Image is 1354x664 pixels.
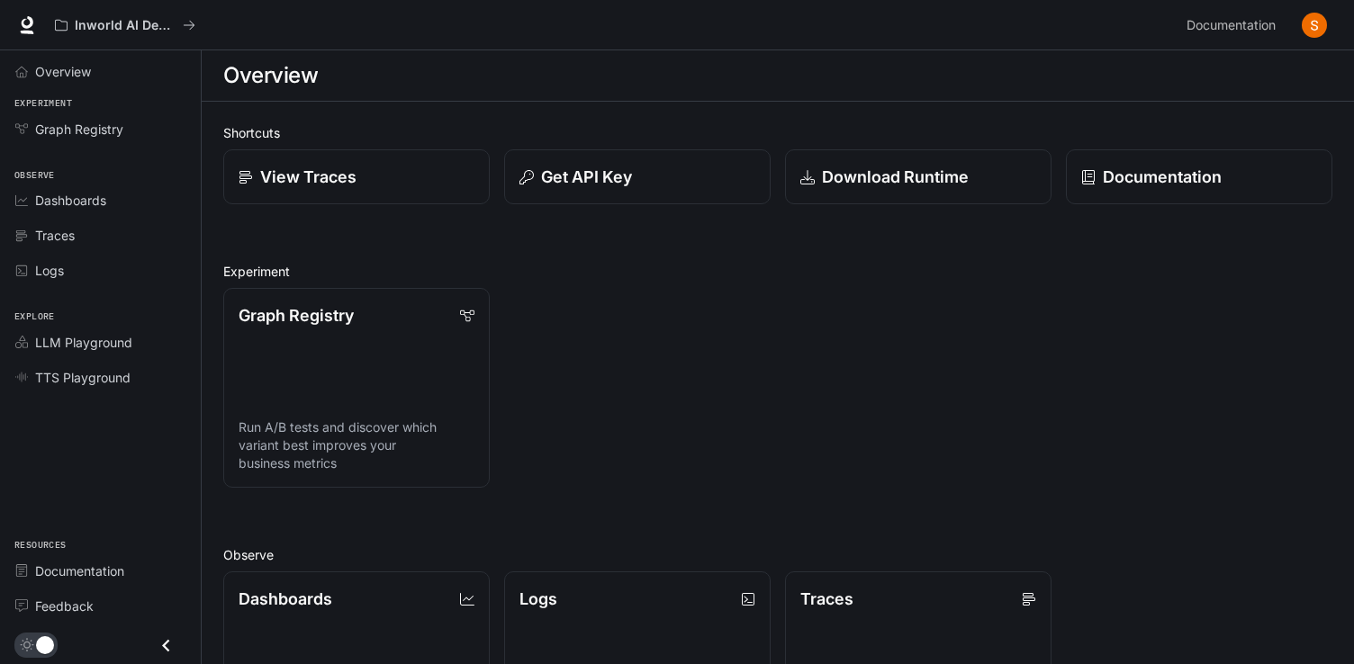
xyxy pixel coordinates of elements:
[7,255,194,286] a: Logs
[7,184,194,216] a: Dashboards
[7,555,194,587] a: Documentation
[35,333,132,352] span: LLM Playground
[1187,14,1276,37] span: Documentation
[519,587,557,611] p: Logs
[7,590,194,622] a: Feedback
[1103,165,1222,189] p: Documentation
[223,149,490,204] a: View Traces
[7,362,194,393] a: TTS Playground
[35,62,91,81] span: Overview
[822,165,969,189] p: Download Runtime
[36,634,54,654] span: Dark mode toggle
[223,288,490,488] a: Graph RegistryRun A/B tests and discover which variant best improves your business metrics
[47,7,203,43] button: All workspaces
[785,149,1052,204] a: Download Runtime
[7,220,194,251] a: Traces
[35,191,106,210] span: Dashboards
[1296,7,1332,43] button: User avatar
[223,58,318,94] h1: Overview
[541,165,632,189] p: Get API Key
[239,418,474,472] p: Run A/B tests and discover which variant best improves your business metrics
[1066,149,1332,204] a: Documentation
[35,120,123,139] span: Graph Registry
[7,327,194,358] a: LLM Playground
[239,587,332,611] p: Dashboards
[1302,13,1327,38] img: User avatar
[223,545,1332,564] h2: Observe
[239,303,354,328] p: Graph Registry
[7,56,194,87] a: Overview
[35,261,64,280] span: Logs
[800,587,853,611] p: Traces
[75,18,176,33] p: Inworld AI Demos
[223,262,1332,281] h2: Experiment
[1179,7,1289,43] a: Documentation
[35,561,124,580] span: Documentation
[35,368,131,387] span: TTS Playground
[35,597,94,615] span: Feedback
[7,113,194,145] a: Graph Registry
[35,226,75,245] span: Traces
[223,123,1332,142] h2: Shortcuts
[260,165,357,189] p: View Traces
[504,149,771,204] button: Get API Key
[146,627,186,664] button: Close drawer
